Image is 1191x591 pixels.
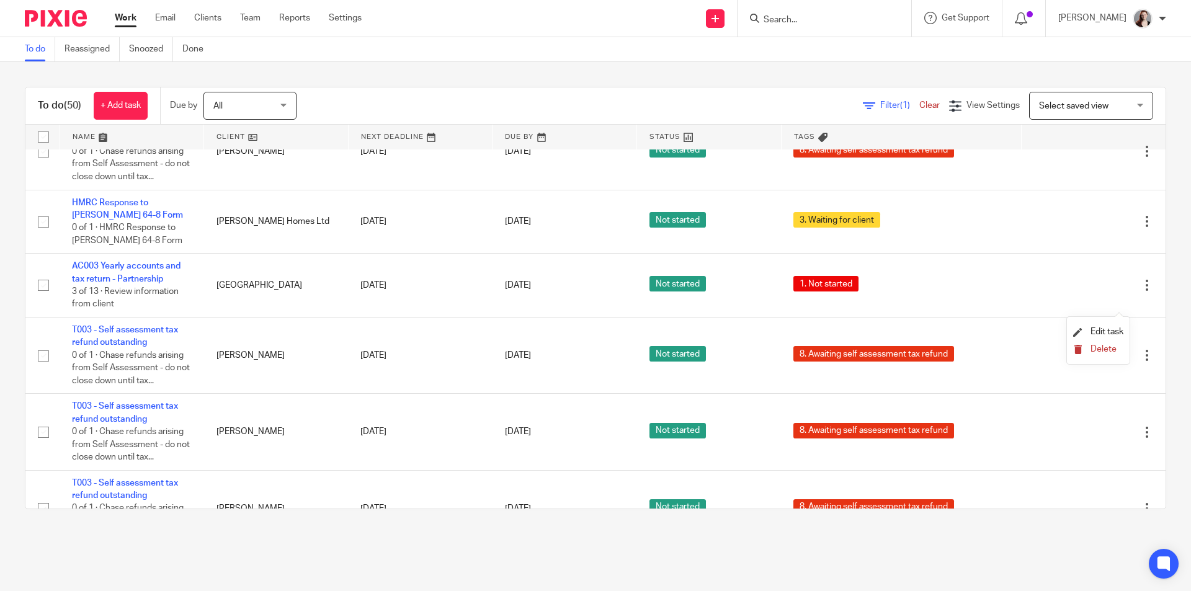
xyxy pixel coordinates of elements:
span: Tags [794,133,815,140]
a: AC003 Yearly accounts and tax return - Partnership [72,262,181,283]
a: Snoozed [129,37,173,61]
span: View Settings [966,101,1020,110]
span: [DATE] [505,428,531,437]
p: Due by [170,99,197,112]
td: [PERSON_NAME] Homes Ltd [204,190,349,254]
a: Reassigned [65,37,120,61]
td: [PERSON_NAME] [204,318,349,394]
a: Reports [279,12,310,24]
p: [PERSON_NAME] [1058,12,1126,24]
td: [PERSON_NAME] [204,470,349,546]
span: All [213,102,223,110]
a: To do [25,37,55,61]
span: 0 of 1 · Chase refunds arising from Self Assessment - do not close down until tax... [72,427,190,461]
a: HMRC Response to [PERSON_NAME] 64-8 Form [72,198,183,220]
td: [DATE] [348,318,493,394]
span: Delete [1091,345,1117,353]
span: Not started [649,499,706,515]
span: Edit task [1091,327,1123,336]
td: [DATE] [348,190,493,254]
span: 3. Waiting for client [793,212,880,228]
span: [DATE] [505,504,531,513]
a: Team [240,12,261,24]
span: 8. Awaiting self assessment tax refund [793,142,954,158]
a: Done [182,37,213,61]
td: [PERSON_NAME] [204,394,349,470]
span: Not started [649,423,706,438]
img: Pixie [25,10,87,27]
span: 3 of 13 · Review information from client [72,287,179,309]
a: Clients [194,12,221,24]
span: [DATE] [505,217,531,226]
a: Edit task [1073,327,1123,336]
td: [GEOGRAPHIC_DATA] [204,254,349,318]
td: [DATE] [348,470,493,546]
a: T003 - Self assessment tax refund outstanding [72,402,178,423]
span: 0 of 1 · HMRC Response to [PERSON_NAME] 64-8 Form [72,223,182,245]
a: Settings [329,12,362,24]
span: Get Support [942,14,989,22]
input: Search [762,15,874,26]
td: [DATE] [348,254,493,318]
span: Not started [649,142,706,158]
td: [DATE] [348,394,493,470]
a: Email [155,12,176,24]
span: [DATE] [505,281,531,290]
span: Not started [649,346,706,362]
span: (50) [64,100,81,110]
button: Delete [1073,345,1123,355]
span: [DATE] [505,147,531,156]
a: Work [115,12,136,24]
span: Not started [649,212,706,228]
span: 8. Awaiting self assessment tax refund [793,346,954,362]
a: T003 - Self assessment tax refund outstanding [72,479,178,500]
span: (1) [900,101,910,110]
span: 8. Awaiting self assessment tax refund [793,423,954,438]
span: 8. Awaiting self assessment tax refund [793,499,954,515]
h1: To do [38,99,81,112]
a: + Add task [94,92,148,120]
span: Select saved view [1039,102,1108,110]
a: T003 - Self assessment tax refund outstanding [72,326,178,347]
span: Filter [880,101,919,110]
span: 0 of 1 · Chase refunds arising from Self Assessment - do not close down until tax... [72,147,190,181]
span: [DATE] [505,351,531,360]
span: 0 of 1 · Chase refunds arising from Self Assessment - do not close down until tax... [72,351,190,385]
a: Clear [919,101,940,110]
td: [PERSON_NAME] [204,113,349,190]
img: High%20Res%20Andrew%20Price%20Accountants%20_Poppy%20Jakes%20Photography-3%20-%20Copy.jpg [1133,9,1153,29]
td: [DATE] [348,113,493,190]
span: 1. Not started [793,276,859,291]
span: Not started [649,276,706,291]
span: 0 of 1 · Chase refunds arising from Self Assessment - do not close down until tax... [72,504,190,538]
